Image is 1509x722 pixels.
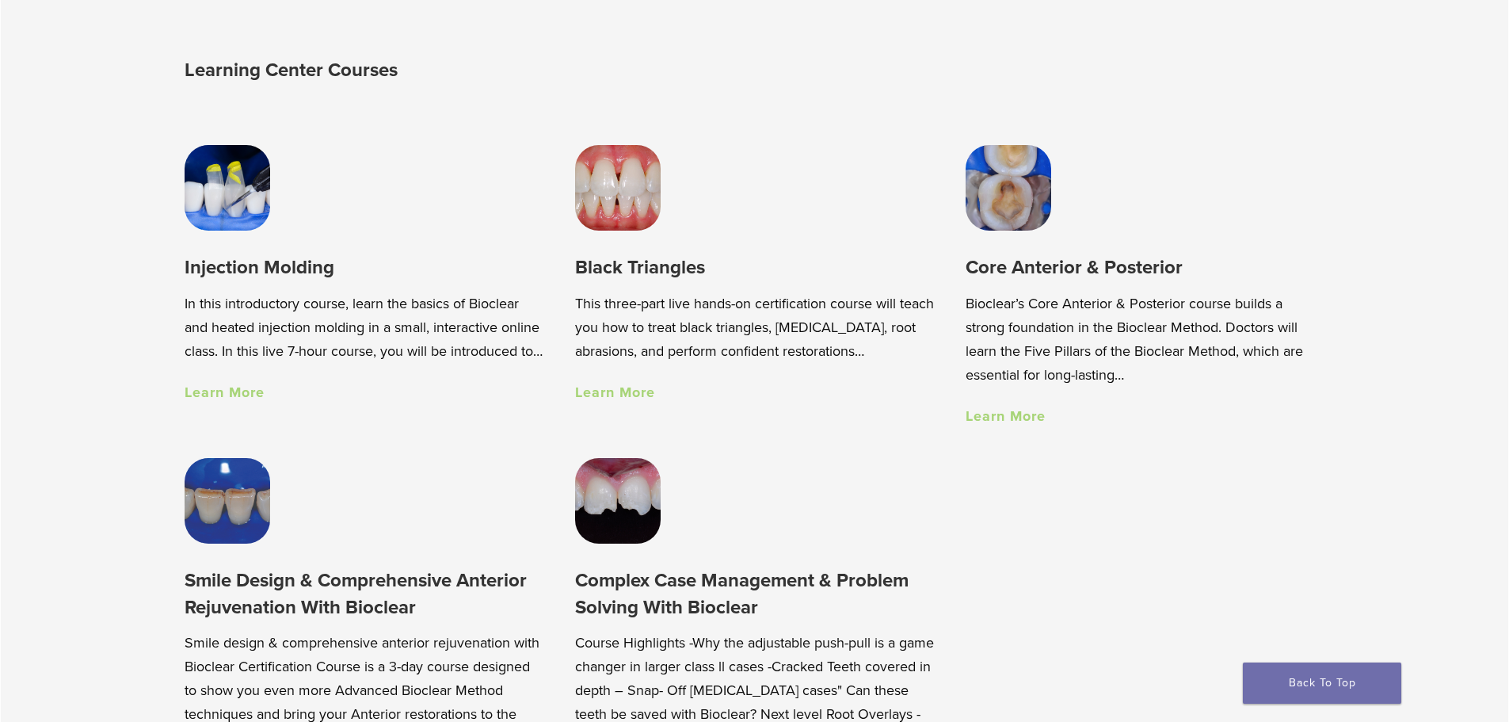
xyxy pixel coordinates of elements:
[185,384,265,401] a: Learn More
[575,384,655,401] a: Learn More
[185,52,759,90] h2: Learning Center Courses
[185,292,543,363] p: In this introductory course, learn the basics of Bioclear and heated injection molding in a small...
[575,567,934,621] h3: Complex Case Management & Problem Solving With Bioclear
[185,254,543,281] h3: Injection Molding
[966,407,1046,425] a: Learn More
[185,567,543,621] h3: Smile Design & Comprehensive Anterior Rejuvenation With Bioclear
[575,254,934,281] h3: Black Triangles
[1243,663,1401,704] a: Back To Top
[966,254,1324,281] h3: Core Anterior & Posterior
[966,292,1324,387] p: Bioclear’s Core Anterior & Posterior course builds a strong foundation in the Bioclear Method. Do...
[575,292,934,363] p: This three-part live hands-on certification course will teach you how to treat black triangles, [...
